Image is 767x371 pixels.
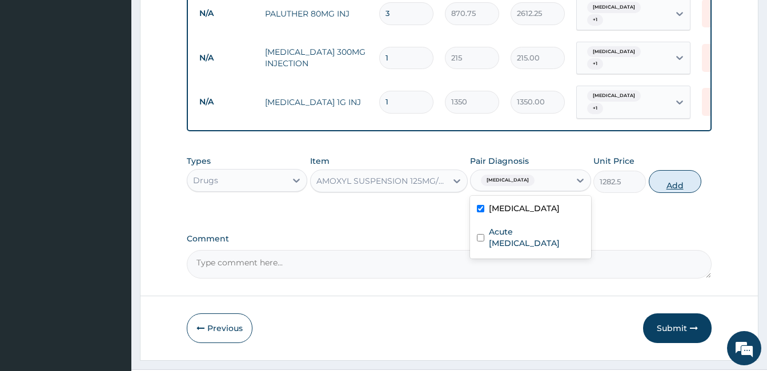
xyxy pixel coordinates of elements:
[187,313,252,343] button: Previous
[66,112,158,228] span: We're online!
[59,64,192,79] div: Chat with us now
[489,203,560,214] label: [MEDICAL_DATA]
[6,249,218,289] textarea: Type your message and hit 'Enter'
[259,2,374,25] td: PALUTHER 80MG INJ
[470,155,529,167] label: Pair Diagnosis
[587,14,603,26] span: + 1
[193,175,218,186] div: Drugs
[187,156,211,166] label: Types
[643,313,712,343] button: Submit
[489,226,584,249] label: Acute [MEDICAL_DATA]
[316,175,448,187] div: AMOXYL SUSPENSION 125MG/5ML [PERSON_NAME]
[194,91,259,112] td: N/A
[259,41,374,75] td: [MEDICAL_DATA] 300MG INJECTION
[187,6,215,33] div: Minimize live chat window
[187,234,712,244] label: Comment
[194,3,259,24] td: N/A
[587,46,641,58] span: [MEDICAL_DATA]
[587,90,641,102] span: [MEDICAL_DATA]
[194,47,259,68] td: N/A
[310,155,330,167] label: Item
[587,58,603,70] span: + 1
[259,91,374,114] td: [MEDICAL_DATA] 1G INJ
[481,175,535,186] span: [MEDICAL_DATA]
[593,155,635,167] label: Unit Price
[21,57,46,86] img: d_794563401_company_1708531726252_794563401
[587,103,603,114] span: + 1
[587,2,641,13] span: [MEDICAL_DATA]
[649,170,701,193] button: Add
